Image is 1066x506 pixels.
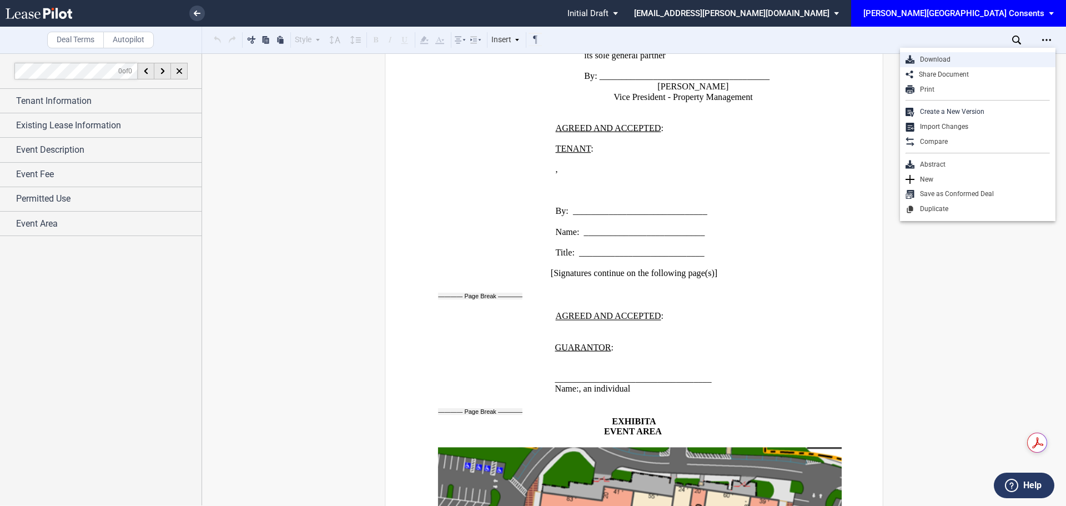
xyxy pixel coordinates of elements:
span: Vice President - Property Management [614,92,753,102]
div: Duplicate [914,204,1050,214]
span: GUARANTOR [555,342,611,352]
div: Duplicate [900,202,1055,217]
div: New [900,172,1055,187]
label: Deal Terms [47,32,104,48]
span: By: [556,206,569,216]
div: Print [914,85,1050,94]
div: Print [900,82,1055,97]
label: Autopilot [103,32,154,48]
div: Save as Conformed Deal [914,189,1050,199]
span: Name: [555,384,579,394]
div: Create a New Version [900,104,1055,119]
span: [Signatures continue on the following page(s)] [551,268,717,278]
button: Cut [245,33,258,46]
button: Toggle Control Characters [529,33,542,46]
div: Save as Conformed Deal [900,187,1055,202]
div: Abstract [914,160,1050,169]
span: AGREED AND ACCEPTED [556,311,661,321]
span: Tenant Information [16,94,92,108]
span: 0 [128,67,132,74]
span: Event Fee [16,168,54,181]
span: Permitted Use [16,192,71,206]
span: ___________________________________ [555,373,712,383]
div: Share Document [900,67,1055,82]
span: Existing Lease Information [16,119,121,132]
div: Download [900,52,1055,67]
label: Help [1023,478,1042,493]
span: 0 [118,67,122,74]
div: Create a New Version [914,107,1050,117]
div: New [914,175,1050,184]
button: Paste [274,33,287,46]
div: Share Document [913,70,1050,79]
span: A [650,416,656,426]
span: [PERSON_NAME] [657,82,728,92]
span: ___________________________ [584,227,705,237]
div: Insert [490,33,522,47]
span: AGREED AND ACCEPTED [556,123,661,133]
button: Help [994,473,1054,498]
div: Import Changes [914,122,1050,132]
span: Title: [556,248,575,258]
span: of [118,67,132,74]
div: [PERSON_NAME][GEOGRAPHIC_DATA] Consents [863,8,1044,18]
span: : [661,311,663,321]
span: Name: [556,227,580,237]
span: : [611,342,613,352]
div: Compare [914,137,1050,147]
span: EVENT AREA [604,427,662,437]
div: Abstract [900,157,1055,172]
span: : [591,144,593,154]
span: , an individual [579,384,631,394]
span: TENANT [556,144,591,154]
span: : [661,123,663,133]
button: Copy [259,33,273,46]
span: Event Description [16,143,84,157]
span: Initial Draft [567,8,609,18]
div: Compare [900,134,1055,149]
div: Download [914,55,1050,64]
div: Import Changes [900,119,1055,134]
span: its sole general partner [584,50,665,60]
span: ______________________________ [573,206,707,216]
span: By: ______________________________________ [584,71,770,81]
div: Open Lease options menu [1038,31,1055,49]
span: ____________________________ [579,248,705,258]
span: , [556,164,558,174]
span: EXHIBIT [612,416,650,426]
span: Event Area [16,217,58,231]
